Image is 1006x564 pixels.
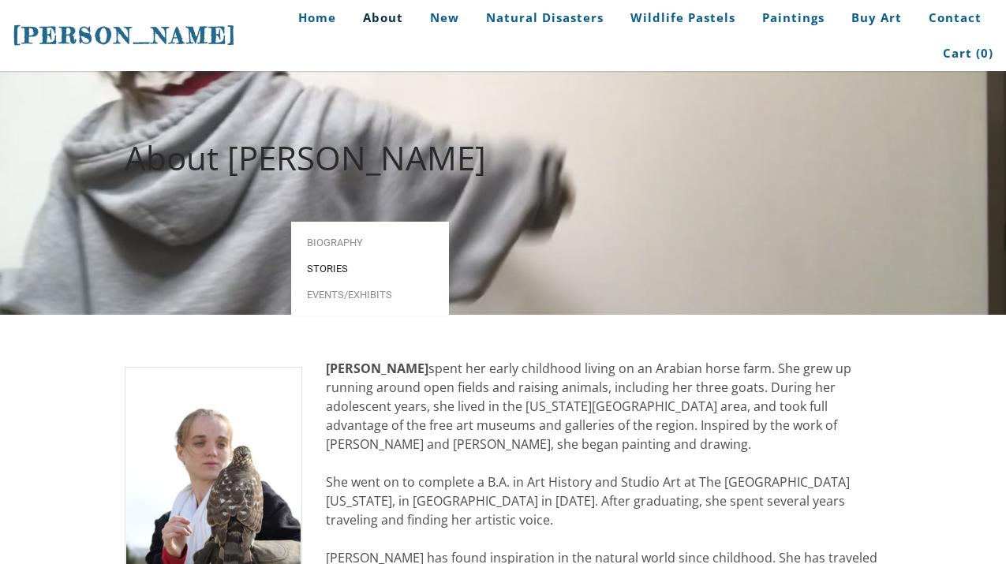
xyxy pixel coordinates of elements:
[291,256,449,282] a: Stories
[125,135,486,180] font: About [PERSON_NAME]
[981,45,989,61] span: 0
[291,282,449,308] a: Events/Exhibits
[307,289,433,300] span: Events/Exhibits
[307,263,433,274] span: Stories
[931,35,993,71] a: Cart (0)
[307,237,433,248] span: Biography
[13,21,237,50] a: [PERSON_NAME]
[326,360,428,377] strong: [PERSON_NAME]
[291,230,449,256] a: Biography
[13,22,237,49] span: [PERSON_NAME]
